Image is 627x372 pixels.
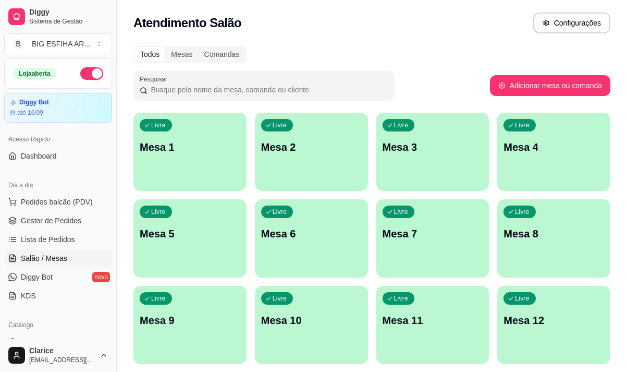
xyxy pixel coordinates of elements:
[29,356,95,364] span: [EMAIL_ADDRESS][DOMAIN_NAME]
[4,317,112,333] div: Catálogo
[255,199,368,278] button: LivreMesa 6
[21,234,75,245] span: Lista de Pedidos
[383,313,483,328] p: Mesa 11
[151,121,166,129] p: Livre
[394,294,409,303] p: Livre
[4,231,112,248] a: Lista de Pedidos
[255,113,368,191] button: LivreMesa 2
[133,199,247,278] button: LivreMesa 5
[4,269,112,285] a: Diggy Botnovo
[394,121,409,129] p: Livre
[497,113,610,191] button: LivreMesa 4
[147,85,388,95] input: Pesquisar
[140,313,240,328] p: Mesa 9
[4,194,112,210] button: Pedidos balcão (PDV)
[140,226,240,241] p: Mesa 5
[4,4,112,29] a: DiggySistema de Gestão
[255,286,368,364] button: LivreMesa 10
[21,253,67,263] span: Salão / Mesas
[21,337,50,347] span: Produtos
[273,121,287,129] p: Livre
[497,199,610,278] button: LivreMesa 8
[32,39,90,49] div: BIG ESFIHA AR ...
[19,99,49,106] article: Diggy Bot
[4,33,112,54] button: Select a team
[17,109,43,117] article: até 16/09
[4,343,112,368] button: Clarice[EMAIL_ADDRESS][DOMAIN_NAME]
[503,140,604,154] p: Mesa 4
[503,313,604,328] p: Mesa 12
[4,212,112,229] a: Gestor de Pedidos
[515,121,530,129] p: Livre
[29,8,108,17] span: Diggy
[165,47,198,62] div: Mesas
[497,286,610,364] button: LivreMesa 12
[29,17,108,26] span: Sistema de Gestão
[533,13,610,33] button: Configurações
[503,226,604,241] p: Mesa 8
[151,294,166,303] p: Livre
[133,286,247,364] button: LivreMesa 9
[13,68,56,79] div: Loja aberta
[29,346,95,356] span: Clarice
[261,140,362,154] p: Mesa 2
[21,197,93,207] span: Pedidos balcão (PDV)
[21,151,57,161] span: Dashboard
[80,67,103,80] button: Alterar Status
[199,47,245,62] div: Comandas
[133,113,247,191] button: LivreMesa 1
[383,226,483,241] p: Mesa 7
[134,47,165,62] div: Todos
[140,75,171,83] label: Pesquisar
[273,294,287,303] p: Livre
[273,208,287,216] p: Livre
[394,208,409,216] p: Livre
[4,250,112,267] a: Salão / Mesas
[4,148,112,164] a: Dashboard
[515,208,530,216] p: Livre
[383,140,483,154] p: Mesa 3
[4,333,112,350] a: Produtos
[4,131,112,148] div: Acesso Rápido
[21,291,36,301] span: KDS
[376,199,489,278] button: LivreMesa 7
[21,215,81,226] span: Gestor de Pedidos
[151,208,166,216] p: Livre
[261,226,362,241] p: Mesa 6
[133,15,241,31] h2: Atendimento Salão
[490,75,610,96] button: Adicionar mesa ou comanda
[261,313,362,328] p: Mesa 10
[4,177,112,194] div: Dia a dia
[376,286,489,364] button: LivreMesa 11
[13,39,23,49] span: B
[21,272,53,282] span: Diggy Bot
[4,287,112,304] a: KDS
[140,140,240,154] p: Mesa 1
[376,113,489,191] button: LivreMesa 3
[515,294,530,303] p: Livre
[4,93,112,123] a: Diggy Botaté 16/09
